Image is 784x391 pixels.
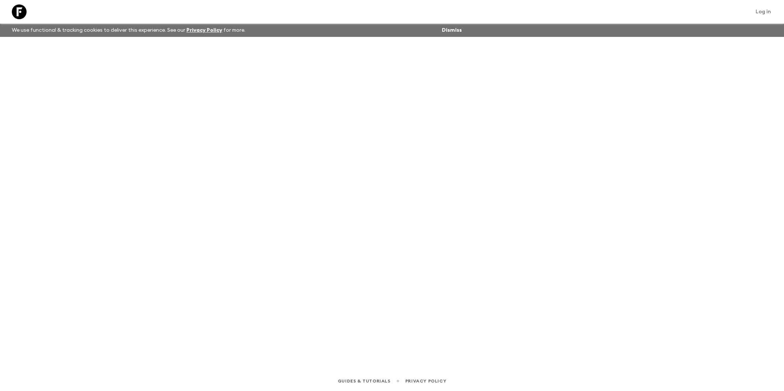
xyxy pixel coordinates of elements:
a: Privacy Policy [405,377,446,385]
a: Guides & Tutorials [338,377,391,385]
button: Dismiss [440,25,464,35]
a: Log in [752,7,775,17]
p: We use functional & tracking cookies to deliver this experience. See our for more. [9,24,248,37]
a: Privacy Policy [186,28,222,33]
